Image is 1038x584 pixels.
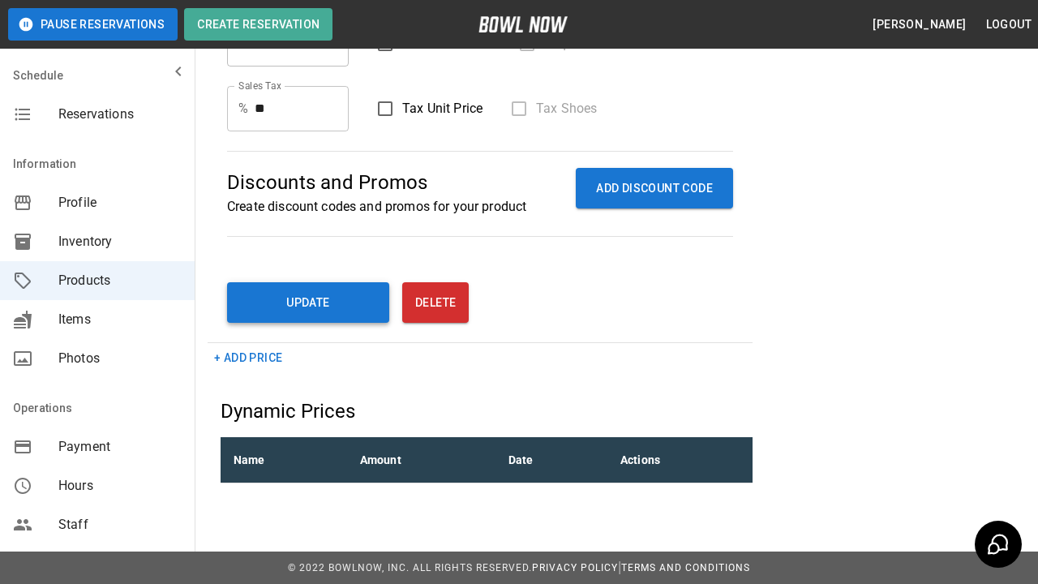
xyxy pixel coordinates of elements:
img: logo [478,16,568,32]
span: Inventory [58,232,182,251]
th: Date [495,437,607,483]
h5: Dynamic Prices [221,398,753,424]
th: Amount [347,437,495,483]
button: Delete [402,282,469,323]
span: Staff [58,515,182,535]
button: Pause Reservations [8,8,178,41]
p: Create discount codes and promos for your product [227,197,526,217]
th: Actions [607,437,753,483]
span: Payment [58,437,182,457]
p: % [238,99,248,118]
span: © 2022 BowlNow, Inc. All Rights Reserved. [288,562,532,573]
table: sticky table [221,437,753,483]
span: Photos [58,349,182,368]
button: [PERSON_NAME] [866,10,972,40]
th: Name [221,437,347,483]
span: Reservations [58,105,182,124]
a: Terms and Conditions [621,562,750,573]
span: Items [58,310,182,329]
span: Tax Shoes [536,99,597,118]
span: Profile [58,193,182,213]
button: Update [227,282,389,323]
button: + Add Price [208,343,289,373]
a: Privacy Policy [532,562,618,573]
span: Tax Unit Price [402,99,483,118]
button: Logout [980,10,1038,40]
span: Products [58,271,182,290]
p: Discounts and Promos [227,168,526,197]
span: Hours [58,476,182,496]
button: ADD DISCOUNT CODE [576,168,733,209]
button: Create Reservation [184,8,332,41]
